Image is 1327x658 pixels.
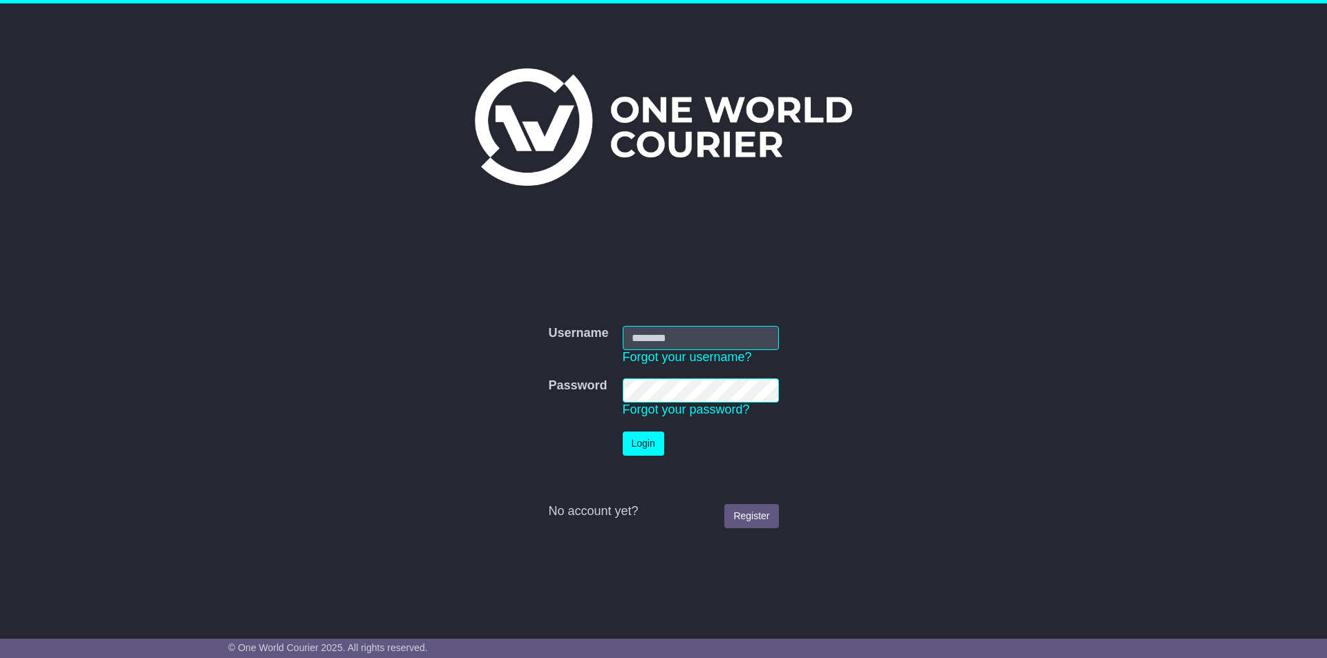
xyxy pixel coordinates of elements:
label: Password [548,378,607,394]
a: Forgot your password? [623,403,750,416]
a: Forgot your username? [623,350,752,364]
span: © One World Courier 2025. All rights reserved. [228,642,428,653]
img: One World [475,68,852,186]
label: Username [548,326,608,341]
div: No account yet? [548,504,778,519]
a: Register [724,504,778,528]
button: Login [623,432,664,456]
